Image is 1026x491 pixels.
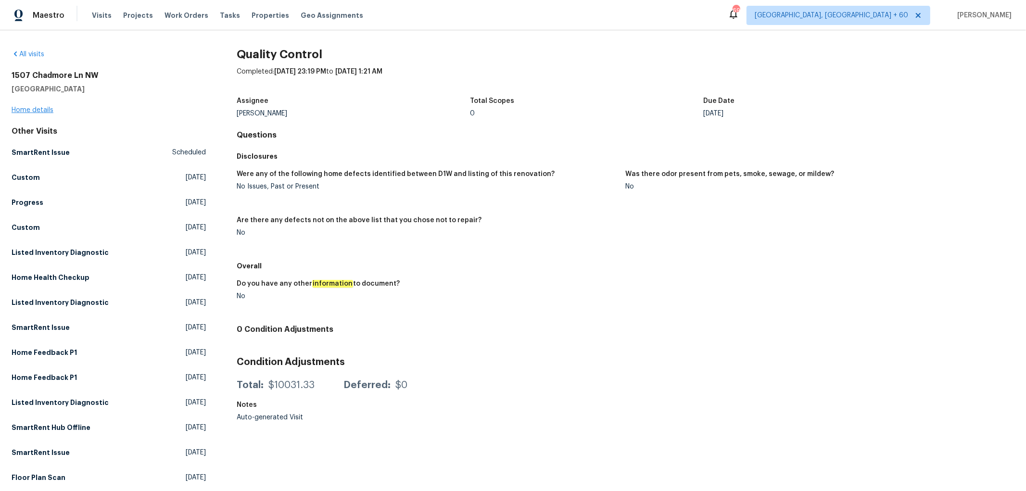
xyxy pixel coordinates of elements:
[237,325,1014,334] h4: 0 Condition Adjustments
[12,84,206,94] h5: [GEOGRAPHIC_DATA]
[343,380,391,390] div: Deferred:
[186,298,206,307] span: [DATE]
[237,183,618,190] div: No Issues, Past or Present
[237,402,257,408] h5: Notes
[12,198,43,207] h5: Progress
[237,293,618,300] div: No
[12,219,206,236] a: Custom[DATE]
[301,11,363,20] span: Geo Assignments
[12,248,109,257] h5: Listed Inventory Diagnostic
[12,344,206,361] a: Home Feedback P1[DATE]
[12,319,206,336] a: SmartRent Issue[DATE]
[12,444,206,461] a: SmartRent Issue[DATE]
[12,126,206,136] div: Other Visits
[165,11,208,20] span: Work Orders
[172,148,206,157] span: Scheduled
[186,223,206,232] span: [DATE]
[33,11,64,20] span: Maestro
[237,98,268,104] h5: Assignee
[237,171,555,177] h5: Were any of the following home defects identified between D1W and listing of this renovation?
[12,294,206,311] a: Listed Inventory Diagnostic[DATE]
[12,273,89,282] h5: Home Health Checkup
[186,423,206,432] span: [DATE]
[12,107,53,113] a: Home details
[186,373,206,382] span: [DATE]
[237,110,470,117] div: [PERSON_NAME]
[237,217,481,224] h5: Are there any defects not on the above list that you chose not to repair?
[123,11,153,20] span: Projects
[12,473,65,482] h5: Floor Plan Scan
[12,244,206,261] a: Listed Inventory Diagnostic[DATE]
[237,280,400,287] h5: Do you have any other to document?
[12,423,90,432] h5: SmartRent Hub Offline
[186,473,206,482] span: [DATE]
[12,419,206,436] a: SmartRent Hub Offline[DATE]
[733,6,739,15] div: 696
[186,273,206,282] span: [DATE]
[703,98,735,104] h5: Due Date
[186,248,206,257] span: [DATE]
[12,398,109,407] h5: Listed Inventory Diagnostic
[274,68,326,75] span: [DATE] 23:19 PM
[186,323,206,332] span: [DATE]
[186,173,206,182] span: [DATE]
[12,323,70,332] h5: SmartRent Issue
[237,357,1014,367] h3: Condition Adjustments
[395,380,407,390] div: $0
[12,71,206,80] h2: 1507 Chadmore Ln NW
[252,11,289,20] span: Properties
[186,198,206,207] span: [DATE]
[12,448,70,457] h5: SmartRent Issue
[12,298,109,307] h5: Listed Inventory Diagnostic
[12,194,206,211] a: Progress[DATE]
[12,369,206,386] a: Home Feedback P1[DATE]
[626,183,1007,190] div: No
[703,110,937,117] div: [DATE]
[12,173,40,182] h5: Custom
[12,223,40,232] h5: Custom
[12,148,70,157] h5: SmartRent Issue
[12,394,206,411] a: Listed Inventory Diagnostic[DATE]
[335,68,382,75] span: [DATE] 1:21 AM
[12,169,206,186] a: Custom[DATE]
[186,448,206,457] span: [DATE]
[237,50,1014,59] h2: Quality Control
[755,11,908,20] span: [GEOGRAPHIC_DATA], [GEOGRAPHIC_DATA] + 60
[12,348,77,357] h5: Home Feedback P1
[470,110,703,117] div: 0
[12,469,206,486] a: Floor Plan Scan[DATE]
[237,67,1014,92] div: Completed: to
[626,171,835,177] h5: Was there odor present from pets, smoke, sewage, or mildew?
[12,373,77,382] h5: Home Feedback P1
[12,144,206,161] a: SmartRent IssueScheduled
[237,414,470,421] div: Auto-generated Visit
[237,229,618,236] div: No
[186,348,206,357] span: [DATE]
[237,261,1014,271] h5: Overall
[92,11,112,20] span: Visits
[186,398,206,407] span: [DATE]
[312,280,353,288] em: information
[237,151,1014,161] h5: Disclosures
[237,130,1014,140] h4: Questions
[12,51,44,58] a: All visits
[953,11,1012,20] span: [PERSON_NAME]
[268,380,315,390] div: $10031.33
[220,12,240,19] span: Tasks
[237,380,264,390] div: Total:
[470,98,514,104] h5: Total Scopes
[12,269,206,286] a: Home Health Checkup[DATE]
